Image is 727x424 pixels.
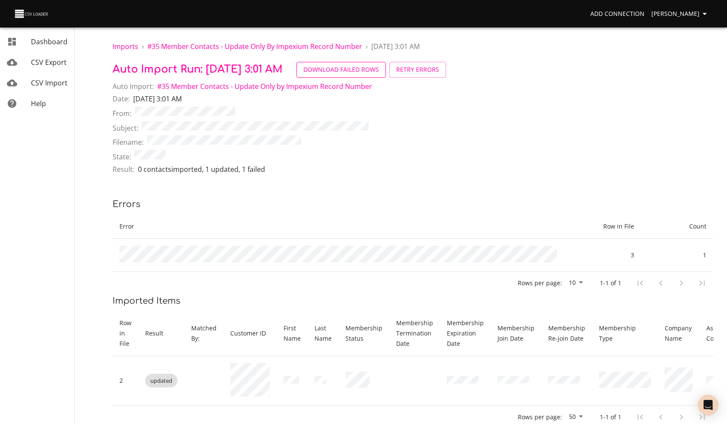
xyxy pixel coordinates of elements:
p: 1-1 of 1 [600,413,621,421]
th: Row in File [113,311,138,356]
a: #35 Member Contacts - Update Only by Impexium Record Number [147,42,362,51]
td: 3 [569,239,641,272]
th: Count [641,214,713,239]
span: # 35 Member Contacts - Update Only by Impexium Record Number [157,82,372,91]
a: Imports [113,42,138,51]
th: Result [138,311,184,356]
span: updated [145,377,177,385]
div: 10 [565,277,586,290]
div: 50 [565,411,586,424]
a: Add Connection [587,6,648,22]
span: Retry Errors [396,64,439,75]
span: # 35 Member Contacts - Update Only by Impexium Record Number [147,42,362,51]
span: Dashboard [31,37,67,46]
th: Customer ID [223,311,277,356]
span: CSV Export [31,58,67,67]
th: Matched By: [184,311,223,356]
th: Membership Status [339,311,389,356]
th: First Name [277,311,308,356]
button: Download Failed Rows [296,62,386,78]
div: Open Intercom Messenger [698,395,718,415]
span: From: [113,108,131,119]
li: › [142,41,144,52]
th: Membership Expiration Date [440,311,491,356]
th: Error [113,214,569,239]
span: Download Failed Rows [303,64,379,75]
img: CSV Loader [14,8,50,20]
li: › [366,41,368,52]
th: Last Name [308,311,339,356]
span: CSV Import [31,78,67,88]
button: Retry Errors [389,62,446,78]
th: Membership Re-join Date [541,311,592,356]
span: Filename: [113,137,144,147]
td: 2 [113,356,138,406]
p: Rows per page: [518,413,562,421]
span: Result: [113,164,134,174]
p: 0 contacts imported , 1 updated , 1 failed [138,164,265,174]
span: [PERSON_NAME] [651,9,710,19]
button: [PERSON_NAME] [648,6,713,22]
th: Membership Type [592,311,658,356]
span: Auto Import Run: [DATE] 3:01 AM [113,64,283,75]
p: Rows per page: [518,279,562,287]
span: Date: [113,94,130,104]
span: Add Connection [590,9,645,19]
span: Imported Items [113,296,180,306]
th: Row in File [569,214,641,239]
th: Company Name [658,311,700,356]
span: Subject: [113,123,138,133]
p: 1-1 of 1 [600,279,621,287]
span: Errors [113,199,141,209]
span: [DATE] 3:01 AM [371,42,420,51]
span: Help [31,99,46,108]
td: 1 [641,239,713,272]
span: Auto Import: [113,81,154,92]
p: [DATE] 3:01 AM [133,94,182,104]
th: Membership Termination Date [389,311,440,356]
a: #35 Member Contacts - Update Only by Impexium Record Number [157,82,372,91]
span: State: [113,152,131,162]
th: Membership Join Date [491,311,541,356]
